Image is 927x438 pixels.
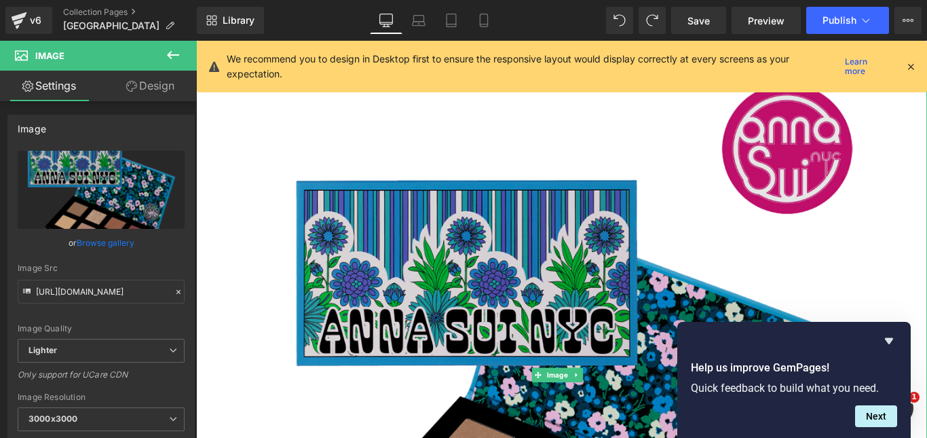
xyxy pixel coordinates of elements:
[5,7,52,34] a: v6
[468,7,500,34] a: Mobile
[370,7,402,34] a: Desktop
[27,12,44,29] div: v6
[18,280,185,304] input: Link
[748,14,784,28] span: Preview
[909,392,920,403] span: 1
[732,7,801,34] a: Preview
[77,231,134,255] a: Browse gallery
[63,7,197,18] a: Collection Pages
[639,7,666,34] button: Redo
[420,367,434,384] a: Expand / Collapse
[18,393,185,402] div: Image Resolution
[855,405,897,427] button: Next question
[29,414,77,424] b: 3000x3000
[691,333,897,427] div: Help us improve GemPages!
[691,360,897,376] h2: Help us improve GemPages!
[18,263,185,273] div: Image Src
[197,7,264,34] a: New Library
[14,35,150,48] a: アナ スイ ジャパン 公式ウェブストア
[227,52,839,81] p: We recommend you to design in Desktop first to ensure the responsive layout would display correct...
[839,58,894,75] a: Learn more
[18,369,185,389] div: Only support for UCare CDN
[101,71,200,101] a: Design
[402,7,435,34] a: Laptop
[806,7,889,34] button: Publish
[606,7,633,34] button: Undo
[391,367,420,384] span: Image
[63,20,159,31] span: [GEOGRAPHIC_DATA]
[691,382,897,395] p: Quick feedback to build what you need.
[223,14,254,26] span: Library
[18,324,185,333] div: Image Quality
[18,236,185,250] div: or
[881,333,897,349] button: Hide survey
[29,345,57,355] b: Lighter
[35,50,64,61] span: Image
[687,14,710,28] span: Save
[18,115,46,134] div: Image
[435,7,468,34] a: Tablet
[822,15,856,26] span: Publish
[894,7,922,34] button: More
